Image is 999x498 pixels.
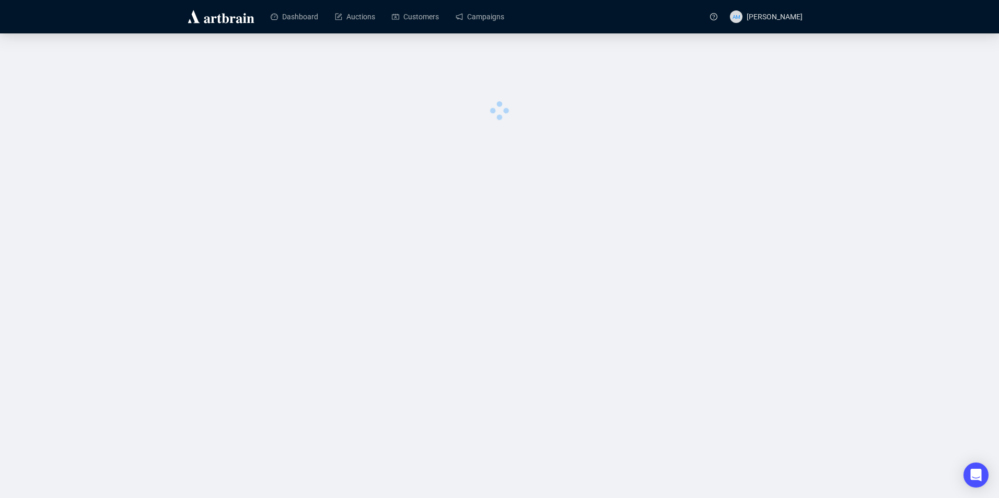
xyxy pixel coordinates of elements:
[710,13,717,20] span: question-circle
[963,463,989,488] div: Open Intercom Messenger
[456,3,504,30] a: Campaigns
[186,8,256,25] img: logo
[732,12,740,20] span: AM
[271,3,318,30] a: Dashboard
[335,3,375,30] a: Auctions
[392,3,439,30] a: Customers
[747,13,803,21] span: [PERSON_NAME]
